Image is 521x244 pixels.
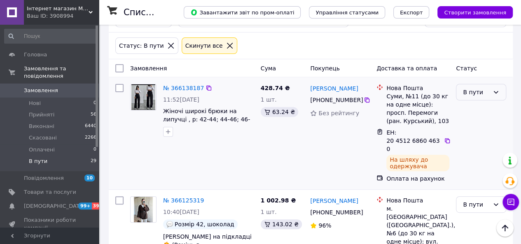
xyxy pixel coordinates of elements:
[4,29,97,44] input: Пошук
[184,41,224,50] div: Cкинути все
[261,219,302,229] div: 143.02 ₴
[308,94,363,106] div: [PHONE_NUMBER]
[261,96,277,103] span: 1 шт.
[91,158,96,165] span: 29
[261,85,290,91] span: 428.74 ₴
[429,9,513,15] a: Створити замовлення
[29,146,55,153] span: Оплачені
[310,197,358,205] a: [PERSON_NAME]
[376,65,437,72] span: Доставка та оплата
[84,174,95,181] span: 10
[117,41,166,50] div: Статус: В пути
[456,65,477,72] span: Статус
[318,222,331,229] span: 96%
[463,88,489,97] div: В пути
[29,111,54,119] span: Прийняті
[29,123,54,130] span: Виконані
[163,108,250,131] a: Жіночі широкі брюки на липучці , р: 42-44; 44-46; 46-48
[92,202,101,209] span: 39
[318,110,359,116] span: Без рейтингу
[315,9,378,16] span: Управління статусами
[386,84,449,92] div: Нова Пошта
[310,84,358,93] a: [PERSON_NAME]
[163,209,199,215] span: 10:40[DATE]
[386,155,449,171] div: На шляху до одержувача
[463,200,489,209] div: В пути
[91,111,96,119] span: 56
[190,9,294,16] span: Завантажити звіт по пром-оплаті
[437,6,513,19] button: Створити замовлення
[29,100,41,107] span: Нові
[29,158,47,165] span: В пути
[310,65,339,72] span: Покупець
[27,5,89,12] span: Інтернет магазин MODA
[24,216,76,231] span: Показники роботи компанії
[444,9,506,16] span: Створити замовлення
[261,65,276,72] span: Cума
[27,12,99,20] div: Ваш ID: 3908994
[131,84,156,110] img: Фото товару
[393,6,430,19] button: Експорт
[400,9,423,16] span: Експорт
[24,188,76,196] span: Товари та послуги
[24,202,85,210] span: [DEMOGRAPHIC_DATA]
[85,123,96,130] span: 6440
[29,134,57,142] span: Скасовані
[502,194,519,210] button: Чат з покупцем
[85,134,96,142] span: 2266
[24,65,99,80] span: Замовлення та повідомлення
[163,96,199,103] span: 11:52[DATE]
[130,196,157,223] a: Фото товару
[130,65,167,72] span: Замовлення
[166,221,173,228] img: :speech_balloon:
[309,6,385,19] button: Управління статусами
[261,209,277,215] span: 1 шт.
[308,207,363,218] div: [PHONE_NUMBER]
[24,87,58,94] span: Замовлення
[163,197,204,204] a: № 366125319
[386,174,449,183] div: Оплата на рахунок
[386,92,449,125] div: Суми, №11 (до 30 кг на одне місце): просп. Перемоги (ран. Курський), 103
[24,51,47,58] span: Головна
[261,197,296,204] span: 1 002.98 ₴
[163,85,204,91] a: № 366138187
[261,107,298,117] div: 63.24 ₴
[496,219,514,237] button: Наверх
[175,221,234,228] span: Розмір 42, шоколад
[93,100,96,107] span: 0
[386,129,439,152] span: ЕН: 20 4512 6860 4630
[184,6,301,19] button: Завантажити звіт по пром-оплаті
[78,202,92,209] span: 99+
[134,197,153,222] img: Фото товару
[24,174,64,182] span: Повідомлення
[124,7,207,17] h1: Список замовлень
[386,196,449,204] div: Нова Пошта
[130,84,157,110] a: Фото товару
[93,146,96,153] span: 0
